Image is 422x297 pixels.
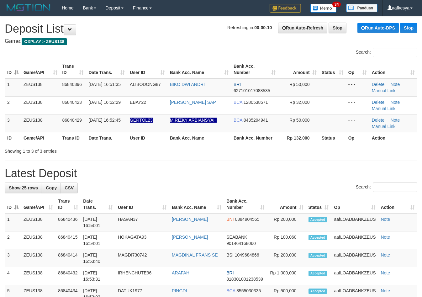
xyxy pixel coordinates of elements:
span: Rp 50,000 [289,118,310,123]
a: Note [381,252,390,257]
span: Show 25 rows [9,185,38,190]
span: [DATE] 16:52:29 [88,100,120,105]
a: MAGDINAL FRANS SE [172,252,218,257]
div: Showing 1 to 3 of 3 entries [5,146,171,154]
td: 86840432 [55,267,81,285]
th: Rp 132.000 [278,132,319,144]
span: Accepted [309,289,327,294]
td: [DATE] 16:54:01 [81,213,115,231]
td: MAGDI730742 [115,249,169,267]
td: 4 [5,267,21,285]
th: Status: activate to sort column ascending [306,195,332,213]
span: Accepted [309,253,327,258]
td: 1 [5,213,21,231]
span: EBAY22 [130,100,146,105]
th: Op: activate to sort column ascending [346,61,369,78]
th: User ID [127,132,167,144]
th: ID: activate to sort column descending [5,195,21,213]
th: ID: activate to sort column descending [5,61,21,78]
th: Date Trans.: activate to sort column ascending [81,195,115,213]
a: Manual Link [372,124,396,129]
td: Rp 1,000,000 [267,267,306,285]
a: Note [391,100,400,105]
td: - - - [346,78,369,97]
label: Search: [356,48,417,57]
td: HOKAGATA93 [115,231,169,249]
th: Op: activate to sort column ascending [331,195,378,213]
span: Copy 901464168060 to clipboard [226,241,256,246]
span: Copy 8435294941 to clipboard [244,118,268,123]
td: 86840414 [55,249,81,267]
td: aafLOADBANKZEUS [331,267,378,285]
td: [DATE] 16:53:40 [81,249,115,267]
span: Copy 627101017088535 to clipboard [234,88,270,93]
a: BIKO DWI ANDRI [170,82,205,87]
a: [PERSON_NAME] SAP [170,100,216,105]
a: PINGDI [172,288,187,293]
img: MOTION_logo.png [5,3,52,13]
td: 86840415 [55,231,81,249]
img: Button%20Memo.svg [310,4,337,13]
span: Copy 818301001238539 to clipboard [226,277,263,282]
a: Note [381,288,390,293]
span: 86840429 [62,118,82,123]
td: Rp 100,060 [267,231,306,249]
span: Accepted [309,271,327,276]
th: ID [5,132,21,144]
td: ZEUS138 [21,213,55,231]
span: Nama rekening ada tanda titik/strip, harap diedit [130,118,153,123]
a: Stop [400,23,417,33]
th: Amount: activate to sort column ascending [278,61,319,78]
a: CSV [61,183,78,193]
th: Bank Acc. Name: activate to sort column ascending [167,61,231,78]
span: SEABANK [226,235,247,240]
td: aafLOADBANKZEUS [331,249,378,267]
img: Feedback.jpg [270,4,301,13]
strong: 00:00:10 [254,25,272,30]
span: Copy 0384904565 to clipboard [235,217,260,222]
a: M.RIZKY ARBIANSYAH [170,118,217,123]
h1: Latest Deposit [5,167,417,180]
h4: Game: [5,38,417,45]
td: 2 [5,96,21,114]
img: panduan.png [346,4,377,12]
span: Refreshing in: [227,25,272,30]
td: ZEUS138 [21,96,60,114]
a: Note [381,270,390,275]
td: ZEUS138 [21,78,60,97]
th: Status: activate to sort column ascending [319,61,346,78]
th: Bank Acc. Name: activate to sort column ascending [169,195,224,213]
td: 3 [5,114,21,132]
th: Date Trans.: activate to sort column ascending [86,61,127,78]
span: ALIBODONG87 [130,82,161,87]
th: Trans ID: activate to sort column ascending [60,61,86,78]
td: ZEUS138 [21,249,55,267]
span: BRI [226,270,234,275]
input: Search: [373,48,417,57]
span: BCA [234,100,242,105]
th: Status [319,132,346,144]
td: [DATE] 16:53:31 [81,267,115,285]
a: Copy [42,183,61,193]
td: aafLOADBANKZEUS [331,231,378,249]
span: CSV [65,185,74,190]
th: Date Trans. [86,132,127,144]
label: Search: [356,183,417,192]
th: Action: activate to sort column ascending [378,195,417,213]
a: Note [381,235,390,240]
span: Copy 1049684866 to clipboard [235,252,259,257]
span: BNI [226,217,234,222]
a: Run Auto-DPS [357,23,399,33]
span: Accepted [309,217,327,222]
span: Rp 50,000 [289,82,310,87]
input: Search: [373,183,417,192]
th: Bank Acc. Number: activate to sort column ascending [224,195,267,213]
td: Rp 200,000 [267,213,306,231]
td: 86840436 [55,213,81,231]
td: 2 [5,231,21,249]
a: Run Auto-Refresh [278,23,327,33]
a: [PERSON_NAME] [172,235,208,240]
th: User ID: activate to sort column ascending [115,195,169,213]
th: Game/API: activate to sort column ascending [21,61,60,78]
a: Delete [372,100,384,105]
